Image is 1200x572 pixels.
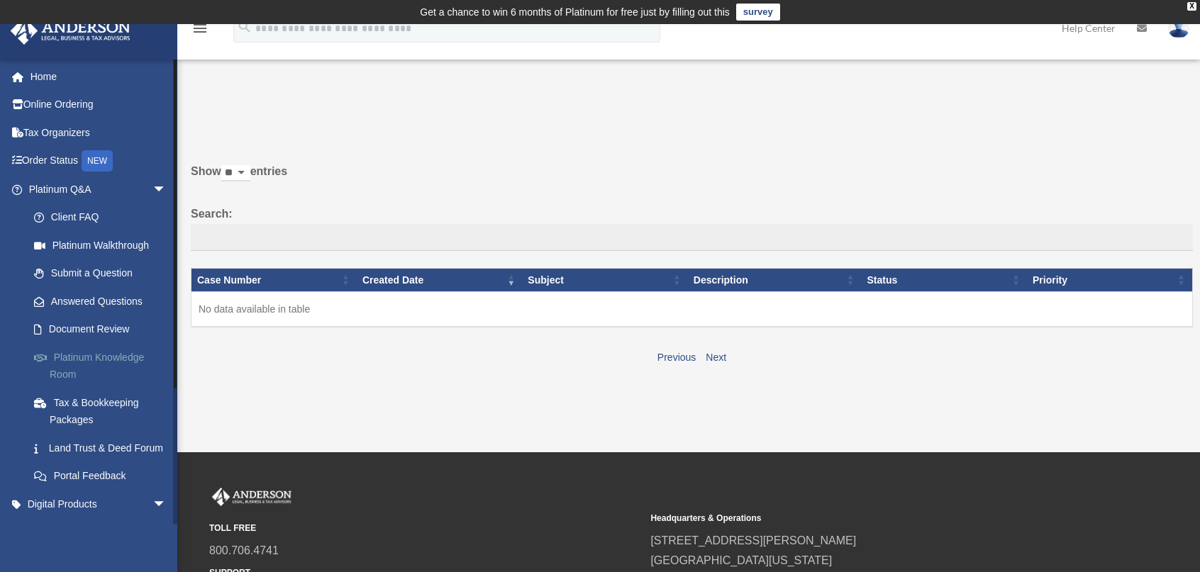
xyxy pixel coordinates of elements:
[706,352,726,363] a: Next
[209,544,279,556] a: 800.706.4741
[6,17,135,45] img: Anderson Advisors Platinum Portal
[221,165,250,181] select: Showentries
[1027,268,1193,292] th: Priority: activate to sort column ascending
[191,25,209,37] a: menu
[1168,18,1189,38] img: User Pic
[152,490,181,519] span: arrow_drop_down
[10,62,188,91] a: Home
[10,118,188,147] a: Tax Organizers
[191,292,1193,327] td: No data available in table
[20,388,188,434] a: Tax & Bookkeeping Packages
[237,19,252,35] i: search
[209,488,294,506] img: Anderson Advisors Platinum Portal
[152,518,181,547] span: arrow_drop_down
[657,352,696,363] a: Previous
[20,287,181,315] a: Answered Questions
[650,554,832,566] a: [GEOGRAPHIC_DATA][US_STATE]
[20,315,188,344] a: Document Review
[20,434,188,462] a: Land Trust & Deed Forum
[10,91,188,119] a: Online Ordering
[82,150,113,172] div: NEW
[862,268,1027,292] th: Status: activate to sort column ascending
[650,534,856,546] a: [STREET_ADDRESS][PERSON_NAME]
[209,521,640,536] small: TOLL FREE
[20,231,188,259] a: Platinum Walkthrough
[10,518,188,546] a: My Entitiesarrow_drop_down
[152,175,181,204] span: arrow_drop_down
[20,203,188,232] a: Client FAQ
[420,4,730,21] div: Get a chance to win 6 months of Platinum for free just by filling out this
[10,147,188,176] a: Order StatusNEW
[20,343,188,388] a: Platinum Knowledge Room
[191,162,1193,196] label: Show entries
[10,175,188,203] a: Platinum Q&Aarrow_drop_down
[650,511,1082,526] small: Headquarters & Operations
[191,224,1193,251] input: Search:
[20,462,188,490] a: Portal Feedback
[10,490,188,518] a: Digital Productsarrow_drop_down
[688,268,862,292] th: Description: activate to sort column ascending
[357,268,522,292] th: Created Date: activate to sort column ascending
[191,204,1193,251] label: Search:
[736,4,780,21] a: survey
[191,20,209,37] i: menu
[20,259,188,288] a: Submit a Question
[191,268,357,292] th: Case Number: activate to sort column ascending
[522,268,687,292] th: Subject: activate to sort column ascending
[1187,2,1196,11] div: close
